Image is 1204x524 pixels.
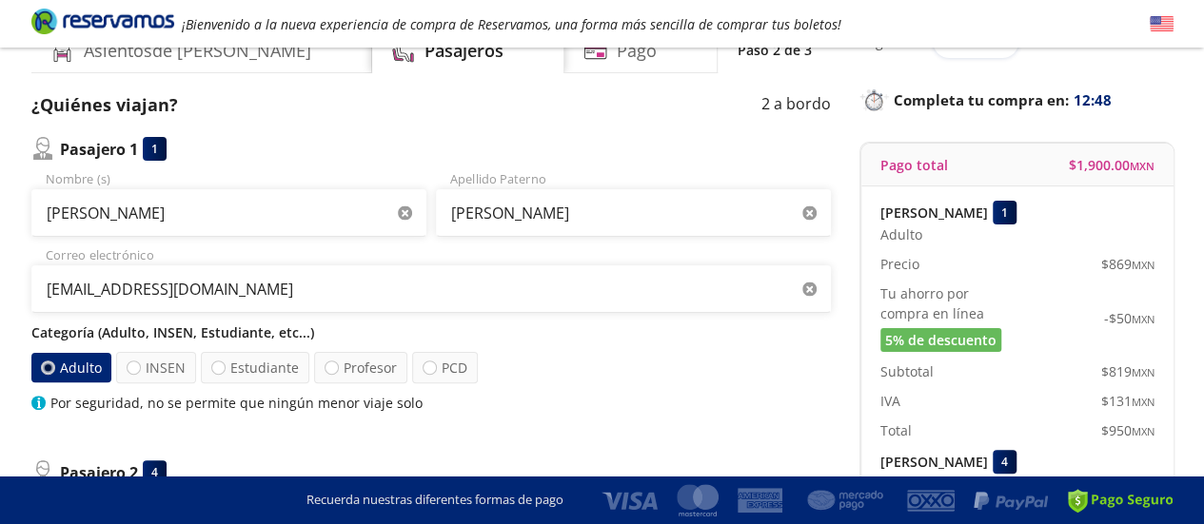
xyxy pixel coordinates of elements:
[31,189,426,237] input: Nombre (s)
[84,38,311,64] h4: Asientos de [PERSON_NAME]
[436,189,831,237] input: Apellido Paterno
[201,352,309,383] label: Estudiante
[31,265,831,313] input: Correo electrónico
[60,461,138,484] p: Pasajero 2
[314,352,407,383] label: Profesor
[143,137,167,161] div: 1
[31,7,174,35] i: Brand Logo
[738,40,812,60] p: Paso 2 de 3
[50,393,423,413] p: Por seguridad, no se permite que ningún menor viaje solo
[1132,312,1155,326] small: MXN
[1074,89,1112,111] span: 12:48
[880,203,988,223] p: [PERSON_NAME]
[1130,159,1155,173] small: MXN
[143,460,167,484] div: 4
[1101,361,1155,381] span: $ 819
[1132,365,1155,379] small: MXN
[993,201,1016,224] div: 1
[1132,424,1155,438] small: MXN
[31,92,178,118] p: ¿Quiénes viajan?
[1101,420,1155,440] span: $ 950
[880,474,922,494] span: Adulto
[993,450,1016,474] div: 4
[1104,308,1155,328] span: -$ 50
[880,361,934,381] p: Subtotal
[880,224,922,244] span: Adulto
[182,15,841,33] em: ¡Bienvenido a la nueva experiencia de compra de Reservamos, una forma más sencilla de comprar tus...
[412,352,478,383] label: PCD
[306,491,563,510] p: Recuerda nuestras diferentes formas de pago
[761,92,831,118] p: 2 a bordo
[60,138,138,161] p: Pasajero 1
[116,352,196,383] label: INSEN
[880,391,900,411] p: IVA
[880,452,988,472] p: [PERSON_NAME]
[617,38,657,64] h4: Pago
[1101,254,1155,274] span: $ 869
[885,330,997,350] span: 5% de descuento
[31,7,174,41] a: Brand Logo
[1101,391,1155,411] span: $ 131
[424,38,503,64] h4: Pasajeros
[1069,155,1155,175] span: $ 1,900.00
[880,420,912,440] p: Total
[30,353,110,382] label: Adulto
[880,283,1017,323] p: Tu ahorro por compra en línea
[31,322,831,342] p: Categoría (Adulto, INSEN, Estudiante, etc...)
[859,87,1174,113] p: Completa tu compra en :
[880,155,948,175] p: Pago total
[1132,395,1155,409] small: MXN
[1132,258,1155,272] small: MXN
[880,254,919,274] p: Precio
[1150,12,1174,36] button: English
